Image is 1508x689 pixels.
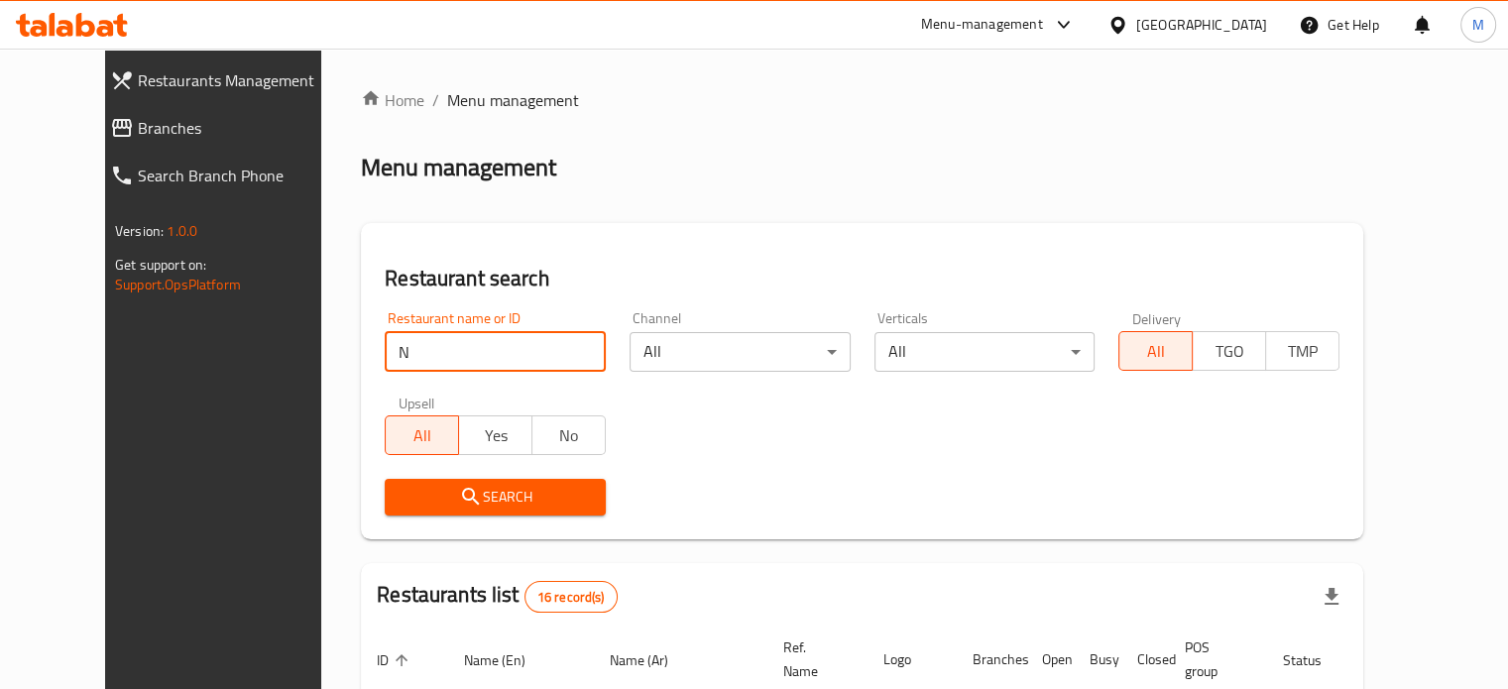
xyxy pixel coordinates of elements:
[385,264,1339,293] h2: Restaurant search
[1265,331,1339,371] button: TMP
[921,13,1043,37] div: Menu-management
[467,421,524,450] span: Yes
[167,218,197,244] span: 1.0.0
[1118,331,1193,371] button: All
[783,635,844,683] span: Ref. Name
[361,88,1363,112] nav: breadcrumb
[524,581,618,613] div: Total records count
[630,332,851,372] div: All
[1472,14,1484,36] span: M
[385,415,459,455] button: All
[94,104,357,152] a: Branches
[1127,337,1185,366] span: All
[138,164,341,187] span: Search Branch Phone
[531,415,606,455] button: No
[385,479,606,516] button: Search
[1136,14,1267,36] div: [GEOGRAPHIC_DATA]
[115,272,241,297] a: Support.OpsPlatform
[1308,573,1355,621] div: Export file
[385,332,606,372] input: Search for restaurant name or ID..
[464,648,551,672] span: Name (En)
[377,648,414,672] span: ID
[540,421,598,450] span: No
[447,88,579,112] span: Menu management
[394,421,451,450] span: All
[1274,337,1332,366] span: TMP
[432,88,439,112] li: /
[1185,635,1243,683] span: POS group
[874,332,1096,372] div: All
[138,116,341,140] span: Branches
[361,88,424,112] a: Home
[610,648,694,672] span: Name (Ar)
[1132,311,1182,325] label: Delivery
[1192,331,1266,371] button: TGO
[377,580,617,613] h2: Restaurants list
[458,415,532,455] button: Yes
[1283,648,1347,672] span: Status
[115,252,206,278] span: Get support on:
[401,485,590,510] span: Search
[1201,337,1258,366] span: TGO
[138,68,341,92] span: Restaurants Management
[115,218,164,244] span: Version:
[361,152,556,183] h2: Menu management
[94,152,357,199] a: Search Branch Phone
[525,588,617,607] span: 16 record(s)
[399,396,435,409] label: Upsell
[94,57,357,104] a: Restaurants Management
